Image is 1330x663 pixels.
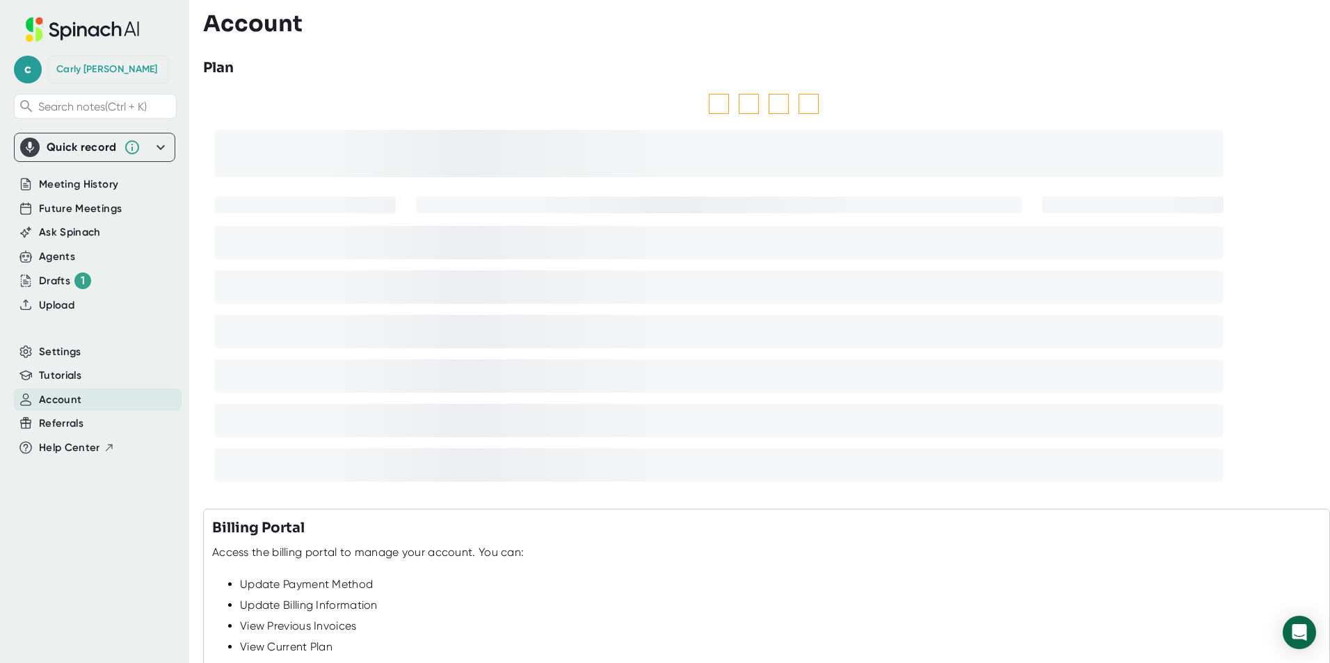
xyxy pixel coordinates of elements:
button: Drafts 1 [39,272,91,289]
button: Future Meetings [39,201,122,217]
div: View Previous Invoices [240,619,1321,633]
div: Access the billing portal to manage your account. You can: [212,546,524,559]
h3: Billing Portal [212,518,305,539]
button: Agents [39,249,75,265]
div: 1 [74,272,91,289]
div: Carly Colgan [56,63,158,76]
div: Update Billing Information [240,598,1321,612]
div: Open Intercom Messenger [1283,616,1316,649]
h3: Plan [203,58,234,79]
div: Drafts [39,272,91,289]
button: Meeting History [39,177,118,193]
span: Search notes (Ctrl + K) [38,100,147,113]
button: Tutorials [39,368,81,384]
button: Account [39,392,81,408]
h3: Account [203,10,303,37]
button: Ask Spinach [39,224,101,240]
button: Help Center [39,440,115,456]
span: Help Center [39,440,100,456]
button: Referrals [39,416,83,432]
div: Update Payment Method [240,578,1321,591]
div: Quick record [47,140,117,154]
span: c [14,56,42,83]
div: Quick record [20,133,169,161]
div: View Current Plan [240,640,1321,654]
button: Upload [39,297,74,313]
button: Settings [39,344,81,360]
